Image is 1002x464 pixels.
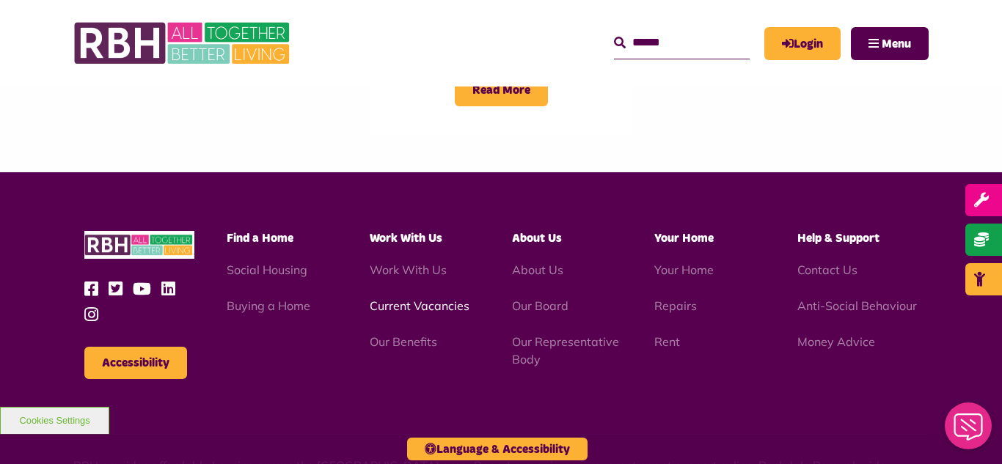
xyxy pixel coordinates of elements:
[851,27,929,60] button: Navigation
[84,347,187,379] button: Accessibility
[764,27,841,60] a: MyRBH
[797,232,880,244] span: Help & Support
[370,232,442,244] span: Work With Us
[797,298,917,313] a: Anti-Social Behaviour
[654,262,714,277] a: Your Home
[654,334,680,349] a: Rent
[370,298,469,313] a: Current Vacancies
[370,262,447,277] a: Work With Us
[614,27,750,59] input: Search
[227,298,310,313] a: Buying a Home
[797,334,875,349] a: Money Advice
[882,38,911,50] span: Menu
[455,74,548,106] span: Read More
[407,438,588,460] button: Language & Accessibility
[936,398,1002,464] iframe: Netcall Web Assistant for live chat
[512,232,562,244] span: About Us
[370,334,437,349] a: Our Benefits
[512,262,563,277] a: About Us
[654,298,697,313] a: Repairs
[512,298,568,313] a: Our Board
[84,231,194,259] img: RBH
[227,232,293,244] span: Find a Home
[654,232,714,244] span: Your Home
[797,262,857,277] a: Contact Us
[227,262,307,277] a: Social Housing - open in a new tab
[512,334,619,367] a: Our Representative Body
[73,15,293,72] img: RBH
